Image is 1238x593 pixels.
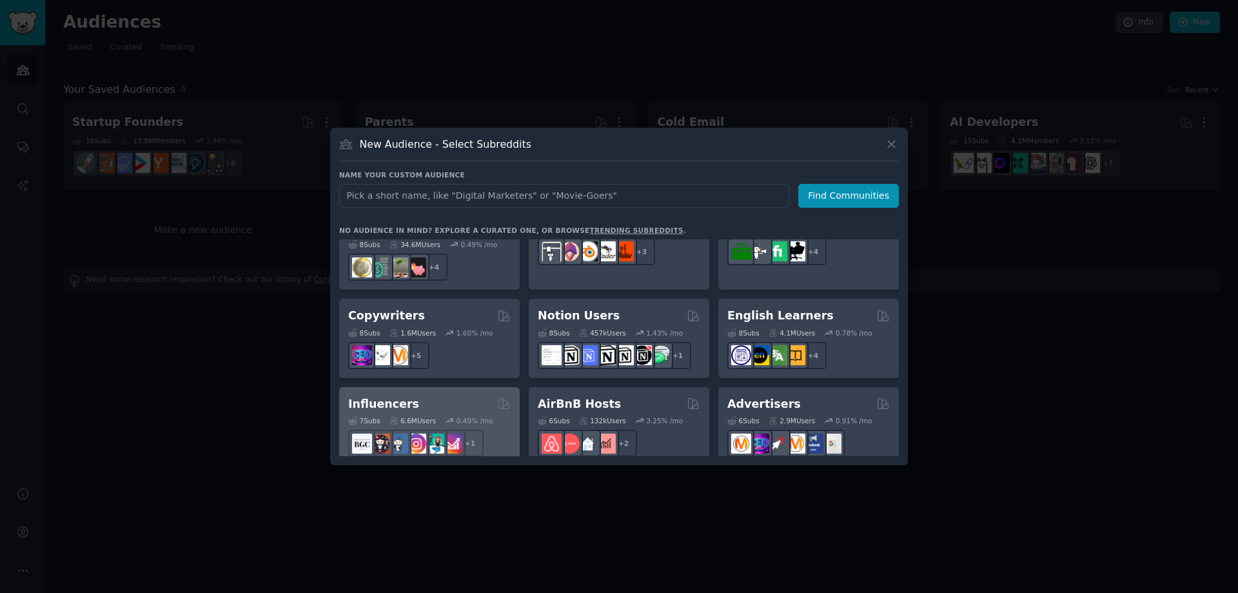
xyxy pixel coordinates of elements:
div: + 4 [420,254,447,281]
div: 0.49 % /mo [461,240,498,249]
div: 1.6M Users [389,328,437,337]
div: 8 Sub s [348,240,380,249]
img: InstagramMarketing [406,434,426,454]
div: 132k Users [579,416,626,425]
img: notioncreations [560,345,580,365]
img: socialmedia [370,434,390,454]
img: Fiverr [767,241,787,261]
div: 8 Sub s [727,328,760,337]
img: googleads [821,434,841,454]
a: trending subreddits [589,226,683,234]
img: FacebookAds [803,434,823,454]
h2: Copywriters [348,308,425,324]
img: EnglishLearning [749,345,769,365]
img: AirBnBHosts [560,434,580,454]
img: FinancialPlanning [370,257,390,277]
div: 6 Sub s [538,416,570,425]
img: AskNotion [614,345,634,365]
input: Pick a short name, like "Digital Marketers" or "Movie-Goers" [339,184,789,208]
img: KeepWriting [370,345,390,365]
img: language_exchange [767,345,787,365]
img: PPC [767,434,787,454]
div: 8 Sub s [348,328,380,337]
img: SEO [352,345,372,365]
div: 0.49 % /mo [457,416,493,425]
button: Find Communities [798,184,899,208]
img: Notiontemplates [542,345,562,365]
div: 1.43 % /mo [646,328,683,337]
div: + 4 [800,342,827,369]
h2: AirBnB Hosts [538,396,621,412]
h3: New Audience - Select Subreddits [360,137,531,151]
div: 8 Sub s [538,328,570,337]
div: 2.9M Users [769,416,816,425]
img: UKPersonalFinance [352,257,372,277]
img: BeautyGuruChatter [352,434,372,454]
img: FreeNotionTemplates [578,345,598,365]
img: rentalproperties [578,434,598,454]
img: NotionPromote [650,345,670,365]
img: fatFIRE [406,257,426,277]
div: 0.91 % /mo [836,416,872,425]
div: 3.25 % /mo [646,416,683,425]
div: 6.6M Users [389,416,437,425]
div: + 3 [628,238,655,265]
div: 34.6M Users [389,240,440,249]
img: marketing [731,434,751,454]
h2: Advertisers [727,396,801,412]
div: + 1 [457,430,484,457]
img: FixMyPrint [614,241,634,261]
img: blender [578,241,598,261]
div: 1.60 % /mo [457,328,493,337]
img: freelance_forhire [749,241,769,261]
div: + 2 [610,430,637,457]
img: BestNotionTemplates [632,345,652,365]
img: InstagramGrowthTips [442,434,462,454]
img: ender3 [596,241,616,261]
img: NotionGeeks [596,345,616,365]
h2: Influencers [348,396,419,412]
div: + 5 [402,342,429,369]
div: + 1 [664,342,691,369]
img: Fire [388,257,408,277]
img: AirBnBInvesting [596,434,616,454]
h2: Notion Users [538,308,620,324]
div: No audience in mind? Explore a curated one, or browse . [339,226,686,235]
img: LearnEnglishOnReddit [785,345,805,365]
img: languagelearning [731,345,751,365]
div: 0.78 % /mo [836,328,872,337]
img: SEO [749,434,769,454]
img: Instagram [388,434,408,454]
img: content_marketing [388,345,408,365]
img: influencermarketing [424,434,444,454]
div: + 4 [800,238,827,265]
div: 7 Sub s [348,416,380,425]
div: 457k Users [579,328,626,337]
h3: Name your custom audience [339,170,899,179]
div: 6 Sub s [727,416,760,425]
img: Freelancers [785,241,805,261]
img: 3Dprinting [542,241,562,261]
div: 4.1M Users [769,328,816,337]
img: advertising [785,434,805,454]
img: forhire [731,241,751,261]
h2: English Learners [727,308,834,324]
img: 3Dmodeling [560,241,580,261]
img: airbnb_hosts [542,434,562,454]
